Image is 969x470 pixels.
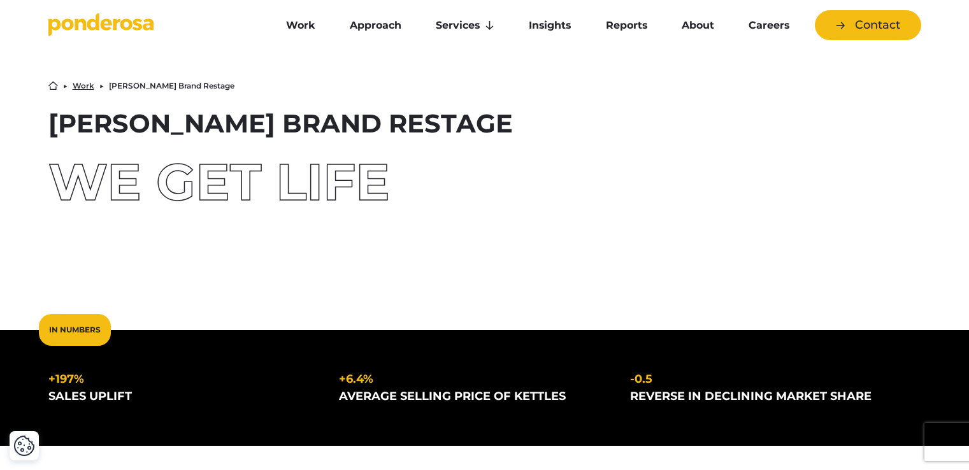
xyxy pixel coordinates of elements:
[99,82,104,90] li: ▶︎
[514,12,585,39] a: Insights
[630,388,901,405] div: reverse in declining market share
[109,82,234,90] li: [PERSON_NAME] Brand Restage
[630,371,901,388] div: -0.5
[48,157,921,208] div: We Get Life
[13,435,35,457] img: Revisit consent button
[63,82,68,90] li: ▶︎
[73,82,94,90] a: Work
[734,12,804,39] a: Careers
[39,314,111,346] div: In Numbers
[48,13,252,38] a: Go to homepage
[271,12,330,39] a: Work
[667,12,729,39] a: About
[48,81,58,90] a: Home
[421,12,509,39] a: Services
[591,12,662,39] a: Reports
[815,10,921,40] a: Contact
[48,371,319,388] div: +197%
[13,435,35,457] button: Cookie Settings
[48,111,921,136] h1: [PERSON_NAME] Brand Restage
[339,371,610,388] div: +6.4%
[335,12,416,39] a: Approach
[339,388,610,405] div: average selling price of kettles
[48,388,319,405] div: sales uplift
